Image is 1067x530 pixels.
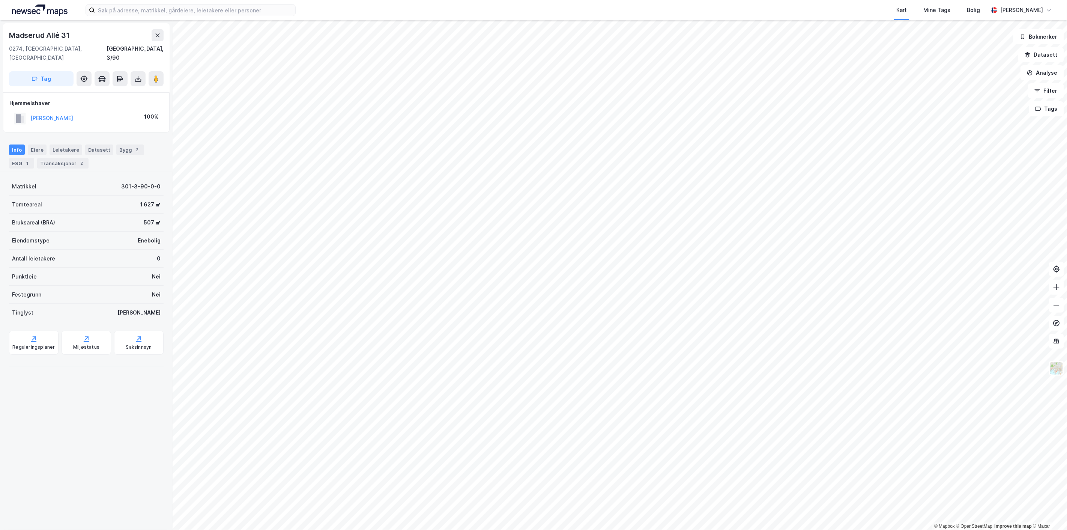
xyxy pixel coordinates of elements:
div: Matrikkel [12,182,36,191]
div: Leietakere [50,145,82,155]
div: Tomteareal [12,200,42,209]
div: [PERSON_NAME] [117,308,161,317]
div: Madserud Allé 31 [9,29,71,41]
div: Kart [896,6,907,15]
button: Filter [1028,83,1064,98]
button: Tag [9,71,74,86]
div: Tinglyst [12,308,33,317]
div: 507 ㎡ [144,218,161,227]
div: 2 [78,160,86,167]
input: Søk på adresse, matrikkel, gårdeiere, leietakere eller personer [95,5,295,16]
div: [GEOGRAPHIC_DATA], 3/90 [107,44,164,62]
div: Hjemmelshaver [9,99,163,108]
button: Tags [1029,101,1064,116]
div: Saksinnsyn [126,344,152,350]
div: Mine Tags [923,6,950,15]
a: Improve this map [995,524,1032,529]
a: OpenStreetMap [956,524,993,529]
iframe: Chat Widget [1029,494,1067,530]
div: 0 [157,254,161,263]
button: Bokmerker [1013,29,1064,44]
div: Punktleie [12,272,37,281]
a: Mapbox [934,524,955,529]
div: ESG [9,158,34,169]
div: Bygg [116,145,144,155]
div: Miljøstatus [73,344,99,350]
img: Z [1049,361,1064,375]
div: Info [9,145,25,155]
div: 1 627 ㎡ [140,200,161,209]
div: Bolig [967,6,980,15]
div: Datasett [85,145,113,155]
div: 2 [134,146,141,154]
div: [PERSON_NAME] [1000,6,1043,15]
div: Nei [152,290,161,299]
div: Bruksareal (BRA) [12,218,55,227]
div: Eiendomstype [12,236,50,245]
div: Antall leietakere [12,254,55,263]
div: Eiere [28,145,47,155]
div: 0274, [GEOGRAPHIC_DATA], [GEOGRAPHIC_DATA] [9,44,107,62]
button: Datasett [1018,47,1064,62]
div: 100% [144,112,159,121]
button: Analyse [1020,65,1064,80]
div: Nei [152,272,161,281]
div: Festegrunn [12,290,41,299]
div: Enebolig [138,236,161,245]
img: logo.a4113a55bc3d86da70a041830d287a7e.svg [12,5,68,16]
div: 301-3-90-0-0 [121,182,161,191]
div: 1 [24,160,31,167]
div: Transaksjoner [37,158,89,169]
div: Kontrollprogram for chat [1029,494,1067,530]
div: Reguleringsplaner [12,344,55,350]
